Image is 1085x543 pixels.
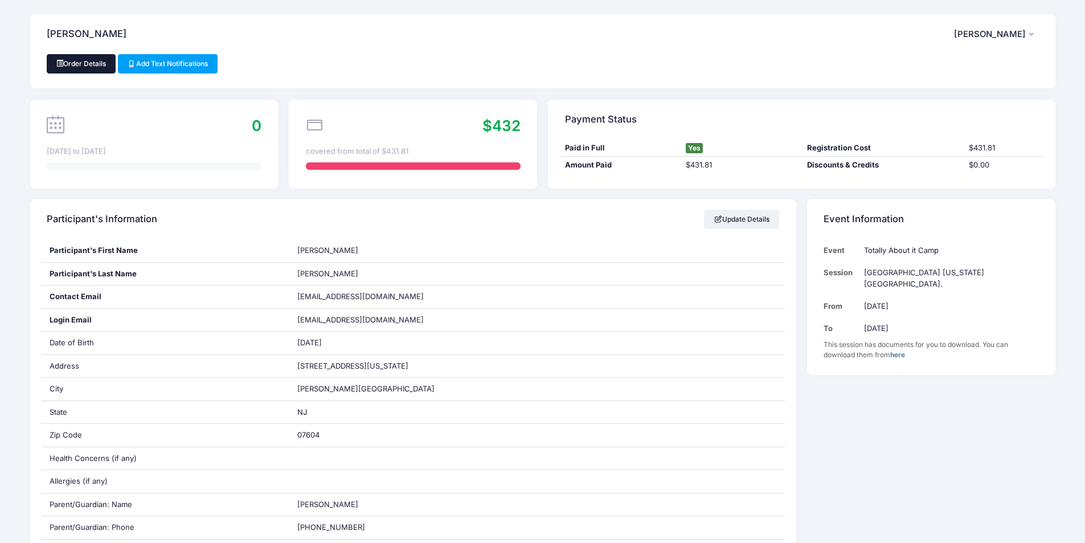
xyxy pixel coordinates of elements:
[858,239,1038,262] td: Totally About it Camp
[858,262,1038,295] td: [GEOGRAPHIC_DATA] [US_STATE][GEOGRAPHIC_DATA].
[704,210,780,229] a: Update Details
[824,239,858,262] td: Event
[41,355,289,378] div: Address
[47,203,157,236] h4: Participant's Information
[41,309,289,332] div: Login Email
[297,269,358,278] span: [PERSON_NAME]
[801,142,963,154] div: Registration Cost
[681,160,802,171] div: $431.81
[47,18,126,51] h4: [PERSON_NAME]
[47,146,261,157] div: [DATE] to [DATE]
[306,146,521,157] div: covered from total of $431.81
[297,384,435,393] span: [PERSON_NAME][GEOGRAPHIC_DATA]
[41,263,289,285] div: Participant's Last Name
[954,21,1039,47] button: [PERSON_NAME]
[801,160,963,171] div: Discounts & Credits
[297,315,440,326] span: [EMAIL_ADDRESS][DOMAIN_NAME]
[824,317,858,340] td: To
[41,239,289,262] div: Participant's First Name
[297,292,424,301] span: [EMAIL_ADDRESS][DOMAIN_NAME]
[118,54,218,74] a: Add Text Notifications
[963,160,1044,171] div: $0.00
[559,160,681,171] div: Amount Paid
[41,424,289,447] div: Zip Code
[47,54,116,74] a: Order Details
[824,340,1038,360] div: This session has documents for you to download. You can download them from
[41,493,289,516] div: Parent/Guardian: Name
[824,262,858,295] td: Session
[41,401,289,424] div: State
[41,332,289,354] div: Date of Birth
[297,522,365,532] span: [PHONE_NUMBER]
[41,447,289,470] div: Health Concerns (if any)
[954,29,1026,39] span: [PERSON_NAME]
[41,285,289,308] div: Contact Email
[41,470,289,493] div: Allergies (if any)
[297,246,358,255] span: [PERSON_NAME]
[297,338,322,347] span: [DATE]
[297,407,307,417] span: NJ
[686,143,703,153] span: Yes
[963,142,1044,154] div: $431.81
[482,117,521,134] span: $432
[297,361,408,370] span: [STREET_ADDRESS][US_STATE]
[858,295,1038,317] td: [DATE]
[890,350,905,359] a: here
[858,317,1038,340] td: [DATE]
[824,203,904,236] h4: Event Information
[41,516,289,539] div: Parent/Guardian: Phone
[559,142,681,154] div: Paid in Full
[297,500,358,509] span: [PERSON_NAME]
[41,378,289,401] div: City
[252,117,261,134] span: 0
[565,103,637,136] h4: Payment Status
[824,295,858,317] td: From
[297,430,320,439] span: 07604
